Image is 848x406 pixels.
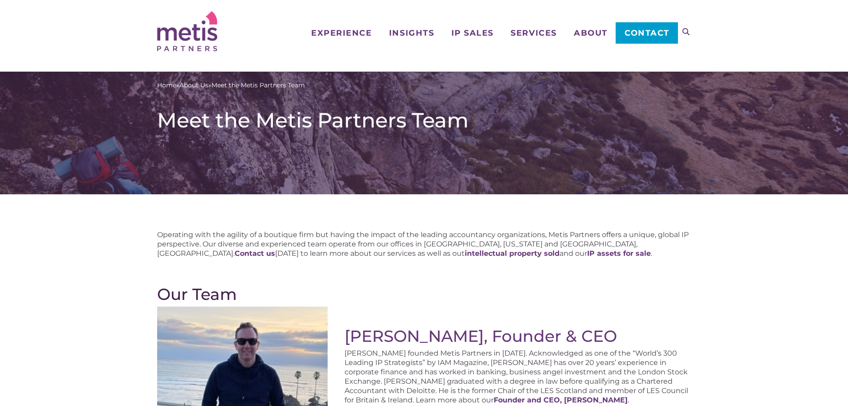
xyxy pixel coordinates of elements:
a: IP assets for sale [587,249,651,258]
a: intellectual property sold [465,249,560,258]
img: Metis Partners [157,11,217,51]
span: » » [157,81,305,90]
h2: Our Team [157,285,691,303]
a: Contact us [235,249,275,258]
span: Insights [389,29,434,37]
a: Contact [616,22,678,44]
h1: Meet the Metis Partners Team [157,108,691,133]
span: Experience [311,29,372,37]
a: [PERSON_NAME], Founder & CEO [345,326,617,346]
span: About [574,29,608,37]
span: Meet the Metis Partners Team [211,81,305,90]
a: Founder and CEO, [PERSON_NAME] [494,396,628,404]
a: Home [157,81,176,90]
p: [PERSON_NAME] founded Metis Partners in [DATE]. Acknowledged as one of the “World’s 300 Leading I... [345,349,691,405]
span: Contact [625,29,669,37]
a: About Us [179,81,208,90]
p: Operating with the agility of a boutique firm but having the impact of the leading accountancy or... [157,230,691,258]
span: IP Sales [451,29,494,37]
span: Services [511,29,556,37]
